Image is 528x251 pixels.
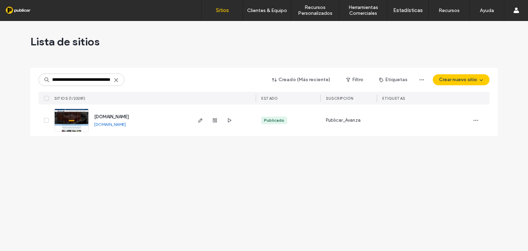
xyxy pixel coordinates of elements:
[339,4,387,16] label: Herramientas Comerciales
[326,117,361,124] span: Publicar_Avanza
[94,114,129,119] a: [DOMAIN_NAME]
[264,117,284,123] div: Publicado
[291,4,339,16] label: Recursos Personalizados
[382,96,405,101] span: ETIQUETAS
[94,122,126,127] a: [DOMAIN_NAME]
[480,8,494,13] label: Ayuda
[373,74,414,85] button: Etiquetas
[15,5,34,11] span: Ayuda
[266,74,337,85] button: Creado (Más reciente)
[261,96,278,101] span: ESTADO
[30,35,100,48] span: Lista de sitios
[247,8,287,13] label: Clientes & Equipo
[216,7,229,13] label: Sitios
[326,96,353,101] span: Suscripción
[393,7,423,13] label: Estadísticas
[54,96,85,101] span: SITIOS (1/23281)
[433,74,489,85] button: Crear nuevo sitio
[339,74,370,85] button: Filtro
[439,8,460,13] label: Recursos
